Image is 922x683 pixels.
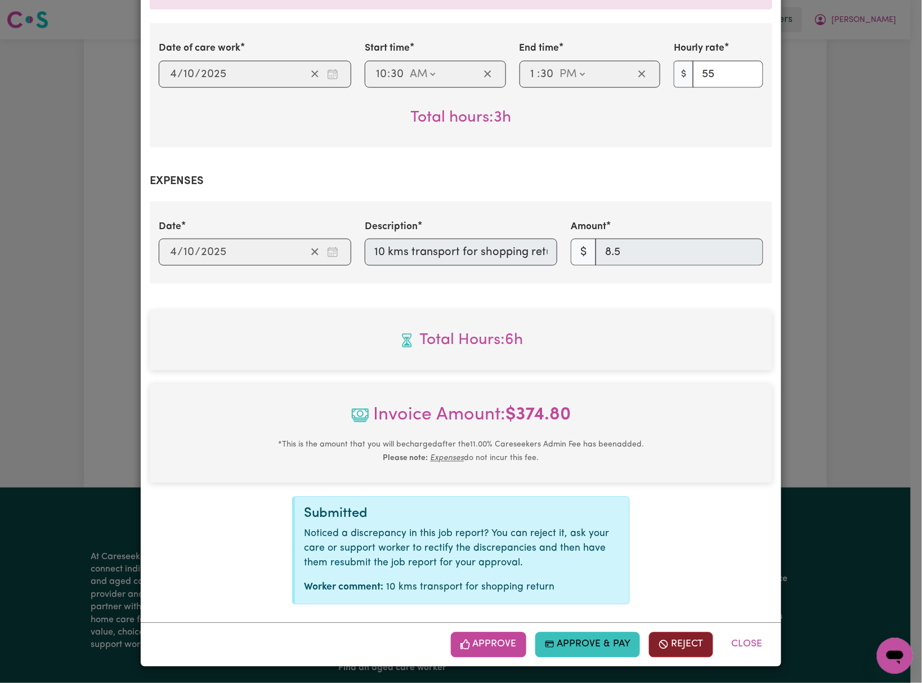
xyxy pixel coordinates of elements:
input: -- [540,66,554,83]
input: -- [375,66,387,83]
span: Total hours worked: 6 hours [159,329,763,352]
label: Date [159,220,181,234]
label: Hourly rate [674,41,725,56]
small: This is the amount that you will be charged after the 11.00 % Careseekers Admin Fee has been adde... [278,441,644,463]
button: Clear date [306,66,324,83]
span: / [195,68,200,81]
input: -- [169,244,177,261]
span: $ [674,61,693,88]
button: Reject [649,632,713,657]
button: Approve [451,632,526,657]
b: Please note: [383,454,428,463]
u: Expenses [431,454,464,463]
input: ---- [200,244,227,261]
label: Amount [571,220,606,234]
input: -- [530,66,538,83]
button: Close [722,632,772,657]
input: -- [390,66,404,83]
span: / [195,246,200,258]
label: Start time [365,41,410,56]
b: $ 374.80 [506,407,571,425]
span: $ [571,239,596,266]
iframe: Button to launch messaging window [877,638,913,674]
label: End time [520,41,560,56]
input: -- [183,66,195,83]
span: Invoice Amount: [159,402,763,438]
span: / [177,246,183,258]
input: -- [183,244,195,261]
button: Clear date [306,244,324,261]
span: : [537,68,540,81]
strong: Worker comment: [304,583,383,592]
span: : [387,68,390,81]
button: Approve & Pay [535,632,641,657]
input: ---- [200,66,227,83]
label: Description [365,220,418,234]
label: Date of care work [159,41,240,56]
h2: Expenses [150,175,772,188]
p: Noticed a discrepancy in this job report? You can reject it, ask your care or support worker to r... [304,527,620,572]
span: Total hours worked: 3 hours [411,110,512,126]
span: Submitted [304,507,368,521]
input: 10 kms transport for shopping return [365,239,557,266]
input: -- [169,66,177,83]
p: 10 kms transport for shopping return [304,581,620,595]
button: Enter the date of expense [324,244,342,261]
span: / [177,68,183,81]
button: Enter the date of care work [324,66,342,83]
